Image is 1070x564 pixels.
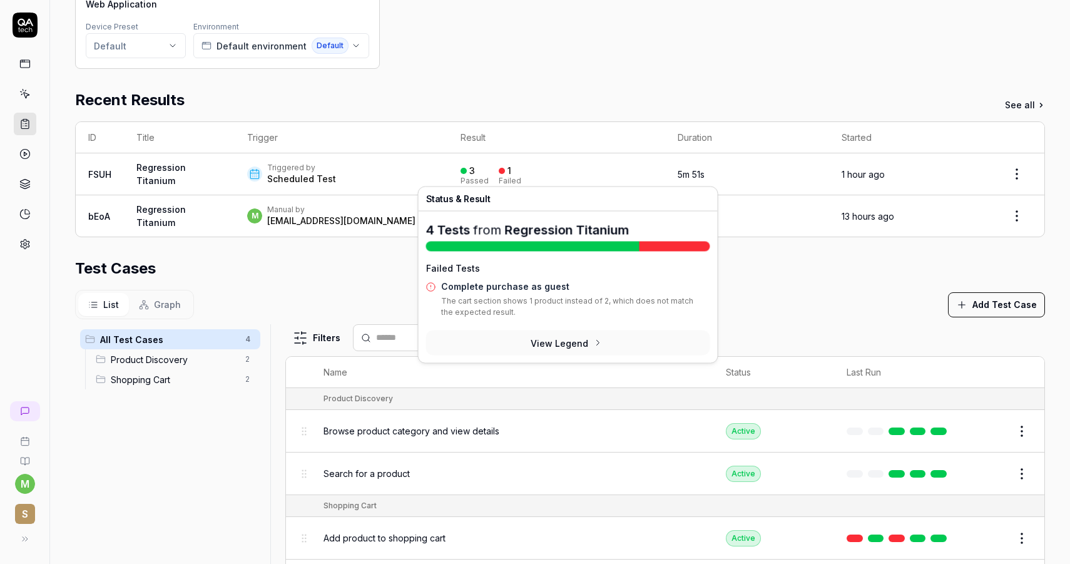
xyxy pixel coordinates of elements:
[461,177,489,185] div: Passed
[88,211,110,222] a: bEoA
[829,122,989,153] th: Started
[94,39,126,53] div: Default
[1005,98,1045,111] a: See all
[267,215,415,227] div: [EMAIL_ADDRESS][DOMAIN_NAME]
[75,257,156,280] h2: Test Cases
[324,424,499,438] span: Browse product category and view details
[713,357,834,388] th: Status
[75,89,185,111] h2: Recent Results
[441,281,569,292] a: Complete purchase as guest
[10,401,40,421] a: New conversation
[324,393,393,404] div: Product Discovery
[267,163,336,173] div: Triggered by
[154,298,181,311] span: Graph
[124,122,235,153] th: Title
[235,122,447,153] th: Trigger
[324,467,410,480] span: Search for a product
[726,530,761,546] div: Active
[426,195,710,203] h4: Status & Result
[678,169,705,180] time: 5m 51s
[86,33,186,58] button: Default
[285,326,348,351] button: Filters
[100,333,238,346] span: All Test Cases
[76,122,124,153] th: ID
[217,39,307,53] span: Default environment
[193,33,369,58] button: Default environmentDefault
[91,369,260,389] div: Drag to reorderShopping Cart2
[726,466,761,482] div: Active
[948,292,1045,317] button: Add Test Case
[240,352,255,367] span: 2
[103,298,119,311] span: List
[426,223,471,238] span: 4 Tests
[505,223,629,238] a: Regression Titanium
[286,517,1044,560] tr: Add product to shopping cartActive
[665,122,829,153] th: Duration
[88,169,111,180] a: FSUH
[5,426,44,446] a: Book a call with us
[842,169,885,180] time: 1 hour ago
[240,332,255,347] span: 4
[15,474,35,494] button: m
[499,177,521,185] div: Failed
[86,22,138,31] label: Device Preset
[111,353,238,366] span: Product Discovery
[507,165,511,177] div: 1
[267,205,415,215] div: Manual by
[842,211,894,222] time: 13 hours ago
[247,208,262,223] span: m
[111,373,238,386] span: Shopping Cart
[5,494,44,526] button: S
[129,293,191,316] button: Graph
[240,372,255,387] span: 2
[286,453,1044,495] tr: Search for a productActive
[91,349,260,369] div: Drag to reorderProduct Discovery2
[5,446,44,466] a: Documentation
[324,531,446,545] span: Add product to shopping cart
[78,293,129,316] button: List
[193,22,239,31] label: Environment
[834,357,964,388] th: Last Run
[426,257,710,275] h4: Failed Tests
[286,410,1044,453] tr: Browse product category and view detailsActive
[474,223,502,238] span: from
[311,357,714,388] th: Name
[267,173,336,185] div: Scheduled Test
[726,423,761,439] div: Active
[15,504,35,524] span: S
[426,331,710,356] button: View Legend
[448,122,665,153] th: Result
[324,500,377,511] div: Shopping Cart
[136,204,186,228] a: Regression Titanium
[469,165,475,177] div: 3
[312,38,349,54] span: Default
[441,295,710,323] p: The cart section shows 1 product instead of 2, which does not match the expected result.
[136,162,186,186] a: Regression Titanium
